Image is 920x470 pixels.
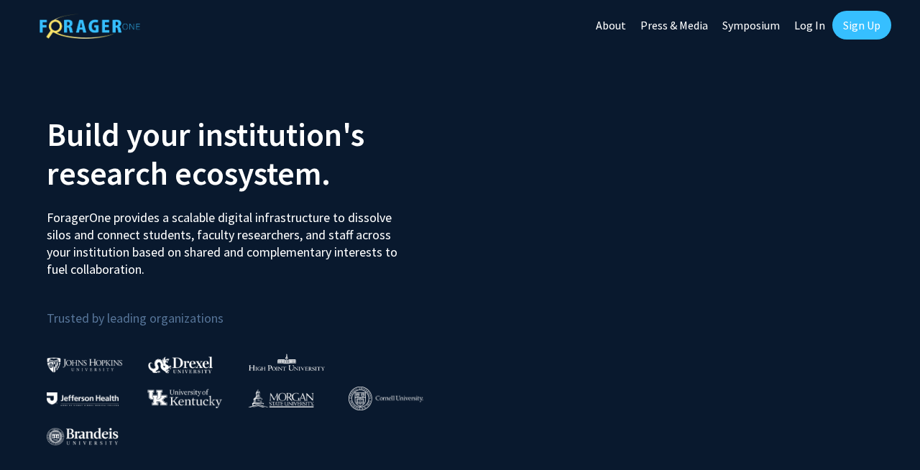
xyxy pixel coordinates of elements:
p: ForagerOne provides a scalable digital infrastructure to dissolve silos and connect students, fac... [47,198,401,278]
img: Drexel University [148,356,213,373]
img: Morgan State University [248,389,314,407]
img: Cornell University [349,387,423,410]
img: ForagerOne Logo [40,14,140,39]
h2: Build your institution's research ecosystem. [47,115,449,193]
img: Brandeis University [47,428,119,446]
img: Thomas Jefferson University [47,392,119,406]
p: Trusted by leading organizations [47,290,449,329]
img: High Point University [249,354,325,371]
img: Johns Hopkins University [47,357,123,372]
img: University of Kentucky [147,389,222,408]
a: Sign Up [832,11,891,40]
